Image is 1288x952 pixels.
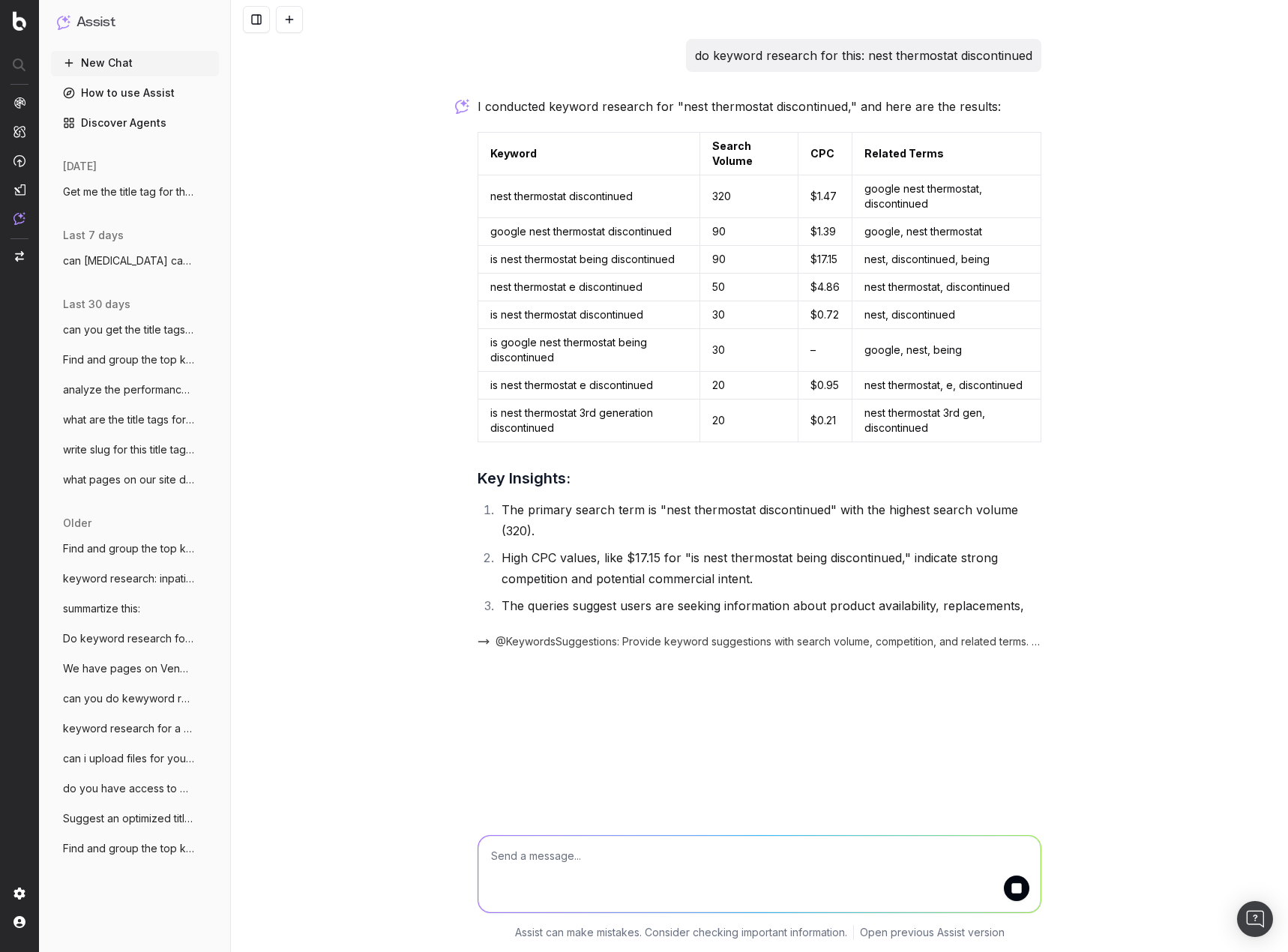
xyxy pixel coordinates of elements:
[798,329,852,372] td: –
[63,661,195,676] span: We have pages on Venmo and CashApp refer
[51,111,219,135] a: Discover Agents
[515,925,847,940] p: Assist can make mistakes. Consider checking important information.
[63,297,130,312] span: last 30 days
[15,251,24,262] img: Switch project
[51,747,219,771] button: can i upload files for you to analyze
[798,301,852,329] td: $0.72
[478,372,700,400] td: is nest thermostat e discontinued
[13,11,26,31] img: Botify logo
[63,751,195,766] span: can i upload files for you to analyze
[455,99,469,114] img: Botify assist logo
[51,408,219,432] button: what are the title tags for pages dealin
[700,274,798,301] td: 50
[51,567,219,591] button: keyword research: inpatient rehab
[798,175,852,218] td: $1.47
[63,571,195,586] span: keyword research: inpatient rehab
[860,925,1005,940] a: Open previous Assist version
[700,246,798,274] td: 90
[1237,901,1273,937] div: Open Intercom Messenger
[51,627,219,651] button: Do keyword research for a lawsuit invest
[63,516,91,531] span: older
[63,442,195,457] span: write slug for this title tag: Starwood
[478,246,700,274] td: is nest thermostat being discontinued
[63,159,97,174] span: [DATE]
[478,96,1041,117] p: I conducted keyword research for "nest thermostat discontinued," and here are the results:
[13,97,25,109] img: Analytics
[852,372,1041,400] td: nest thermostat, e, discontinued
[63,412,195,427] span: what are the title tags for pages dealin
[497,547,1041,589] li: High CPC values, like $17.15 for "is nest thermostat being discontinued," indicate strong competi...
[51,537,219,561] button: Find and group the top keywords for sta
[13,154,25,167] img: Activation
[478,400,700,442] td: is nest thermostat 3rd generation discontinued
[852,218,1041,246] td: google, nest thermostat
[478,175,700,218] td: nest thermostat discontinued
[700,133,798,175] td: Search Volume
[13,125,25,138] img: Intelligence
[51,318,219,342] button: can you get the title tags for all pages
[13,916,25,928] img: My account
[852,329,1041,372] td: google, nest, being
[51,468,219,492] button: what pages on our site deal with shift d
[51,717,219,741] button: keyword research for a page about a mass
[852,246,1041,274] td: nest, discontinued, being
[51,837,219,861] button: Find and group the top keywords for acco
[63,352,195,367] span: Find and group the top keywords for [PERSON_NAME]
[51,180,219,204] button: Get me the title tag for the Arcadia ove
[13,888,25,900] img: Setting
[798,246,852,274] td: $17.15
[13,212,25,225] img: Assist
[76,12,115,33] h1: Assist
[478,274,700,301] td: nest thermostat e discontinued
[798,274,852,301] td: $4.86
[51,378,219,402] button: analyze the performance of our page on s
[852,274,1041,301] td: nest thermostat, discontinued
[63,472,195,487] span: what pages on our site deal with shift d
[63,631,195,646] span: Do keyword research for a lawsuit invest
[13,184,25,196] img: Studio
[798,400,852,442] td: $0.21
[496,634,1041,649] span: @KeywordsSuggestions: Provide keyword suggestions with search volume, competition, and related te...
[63,781,195,796] span: do you have access to my SEM Rush data
[63,601,140,616] span: summartize this:
[700,218,798,246] td: 90
[852,133,1041,175] td: Related Terms
[51,81,219,105] a: How to use Assist
[63,691,195,706] span: can you do kewyword research for this pa
[478,133,700,175] td: Keyword
[51,597,219,621] button: summartize this:
[51,657,219,681] button: We have pages on Venmo and CashApp refer
[798,133,852,175] td: CPC
[700,175,798,218] td: 320
[51,687,219,711] button: can you do kewyword research for this pa
[57,12,213,33] button: Assist
[695,45,1032,66] p: do keyword research for this: nest thermostat discontinued
[478,218,700,246] td: google nest thermostat discontinued
[63,382,195,397] span: analyze the performance of our page on s
[51,249,219,273] button: can [MEDICAL_DATA] cause [MEDICAL_DATA] 64 [MEDICAL_DATA] cl
[700,301,798,329] td: 30
[478,634,1041,649] button: @KeywordsSuggestions: Provide keyword suggestions with search volume, competition, and related te...
[63,184,195,199] span: Get me the title tag for the Arcadia ove
[497,499,1041,541] li: The primary search term is "nest thermostat discontinued" with the highest search volume (320).
[63,841,195,856] span: Find and group the top keywords for acco
[63,721,195,736] span: keyword research for a page about a mass
[478,329,700,372] td: is google nest thermostat being discontinued
[51,807,219,831] button: Suggest an optimized title and descripti
[63,811,195,826] span: Suggest an optimized title and descripti
[700,329,798,372] td: 30
[700,372,798,400] td: 20
[57,15,70,29] img: Assist
[51,51,219,75] button: New Chat
[700,400,798,442] td: 20
[51,438,219,462] button: write slug for this title tag: Starwood
[852,301,1041,329] td: nest, discontinued
[51,348,219,372] button: Find and group the top keywords for [PERSON_NAME]
[852,175,1041,218] td: google nest thermostat, discontinued
[63,228,124,243] span: last 7 days
[478,466,1041,490] h3: Key Insights:
[798,372,852,400] td: $0.95
[63,541,195,556] span: Find and group the top keywords for sta
[478,301,700,329] td: is nest thermostat discontinued
[51,777,219,801] button: do you have access to my SEM Rush data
